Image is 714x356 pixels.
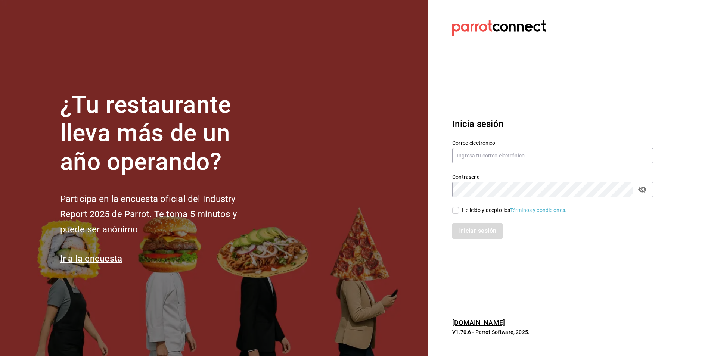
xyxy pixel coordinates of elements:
input: Ingresa tu correo electrónico [452,148,653,163]
button: passwordField [636,183,649,196]
a: Ir a la encuesta [60,253,122,264]
h3: Inicia sesión [452,117,653,131]
div: He leído y acepto los [462,206,566,214]
a: Términos y condiciones. [510,207,566,213]
p: V1.70.6 - Parrot Software, 2025. [452,328,653,336]
label: Correo electrónico [452,140,653,145]
h1: ¿Tu restaurante lleva más de un año operando? [60,91,262,177]
label: Contraseña [452,174,653,179]
h2: Participa en la encuesta oficial del Industry Report 2025 de Parrot. Te toma 5 minutos y puede se... [60,191,262,237]
a: [DOMAIN_NAME] [452,319,505,327]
